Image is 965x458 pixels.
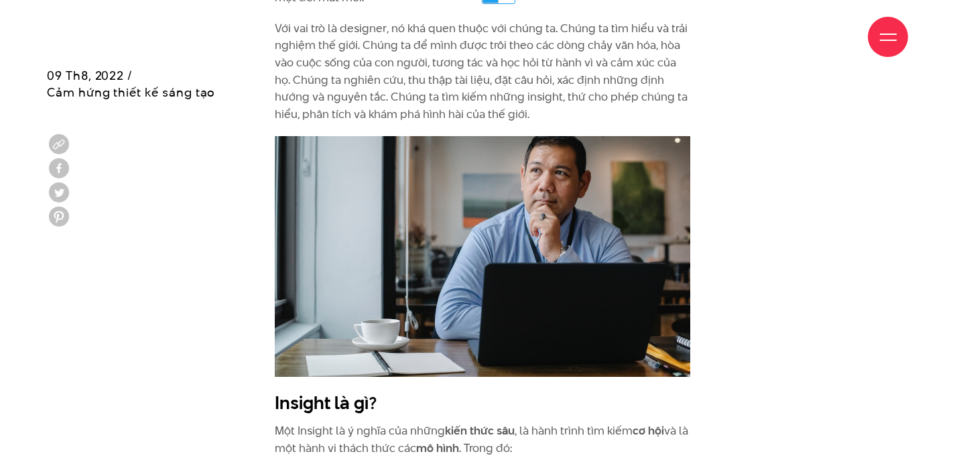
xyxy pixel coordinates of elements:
[275,422,690,457] p: Một Insight là ý nghĩa của những , là hành trình tìm kiếm và là một hành vi thách thức các . Tron...
[275,390,690,416] h2: Insight là gì?
[633,422,664,439] strong: cơ hội
[445,422,515,439] strong: kiến thức sâu
[416,440,459,456] strong: mô hình
[47,67,215,101] span: 09 Th8, 2022 / Cảm hứng thiết kế sáng tạo
[275,136,690,377] img: thiet-ke-tim-duoc-toi-insight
